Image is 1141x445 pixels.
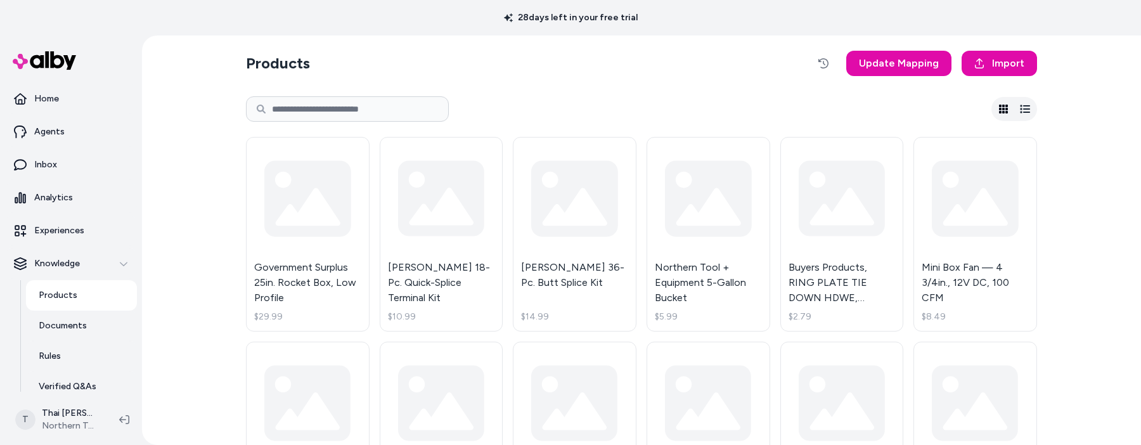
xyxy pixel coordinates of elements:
[34,191,73,204] p: Analytics
[780,137,904,332] a: Buyers Products, RING PLATE TIE DOWN HDWE, Diameter 1.97 in, Model# B33$2.79
[34,224,84,237] p: Experiences
[513,137,636,332] a: [PERSON_NAME] 36-Pc. Butt Splice Kit$14.99
[42,420,99,432] span: Northern Tool
[26,311,137,341] a: Documents
[5,183,137,213] a: Analytics
[859,56,939,71] span: Update Mapping
[846,51,951,76] a: Update Mapping
[39,350,61,363] p: Rules
[5,84,137,114] a: Home
[26,341,137,371] a: Rules
[15,410,35,430] span: T
[39,319,87,332] p: Documents
[39,380,96,393] p: Verified Q&As
[42,407,99,420] p: Thai [PERSON_NAME]
[5,150,137,180] a: Inbox
[26,371,137,402] a: Verified Q&As
[39,289,77,302] p: Products
[992,56,1024,71] span: Import
[5,216,137,246] a: Experiences
[5,248,137,279] button: Knowledge
[34,158,57,171] p: Inbox
[34,257,80,270] p: Knowledge
[496,11,645,24] p: 28 days left in your free trial
[13,51,76,70] img: alby Logo
[5,117,137,147] a: Agents
[34,93,59,105] p: Home
[246,53,310,74] h2: Products
[26,280,137,311] a: Products
[8,399,109,440] button: TThai [PERSON_NAME]Northern Tool
[913,137,1037,332] a: Mini Box Fan — 4 3/4in., 12V DC, 100 CFM$8.49
[962,51,1037,76] a: Import
[380,137,503,332] a: [PERSON_NAME] 18-Pc. Quick-Splice Terminal Kit$10.99
[34,126,65,138] p: Agents
[246,137,370,332] a: Government Surplus 25in. Rocket Box, Low Profile$29.99
[647,137,770,332] a: Northern Tool + Equipment 5-Gallon Bucket$5.99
